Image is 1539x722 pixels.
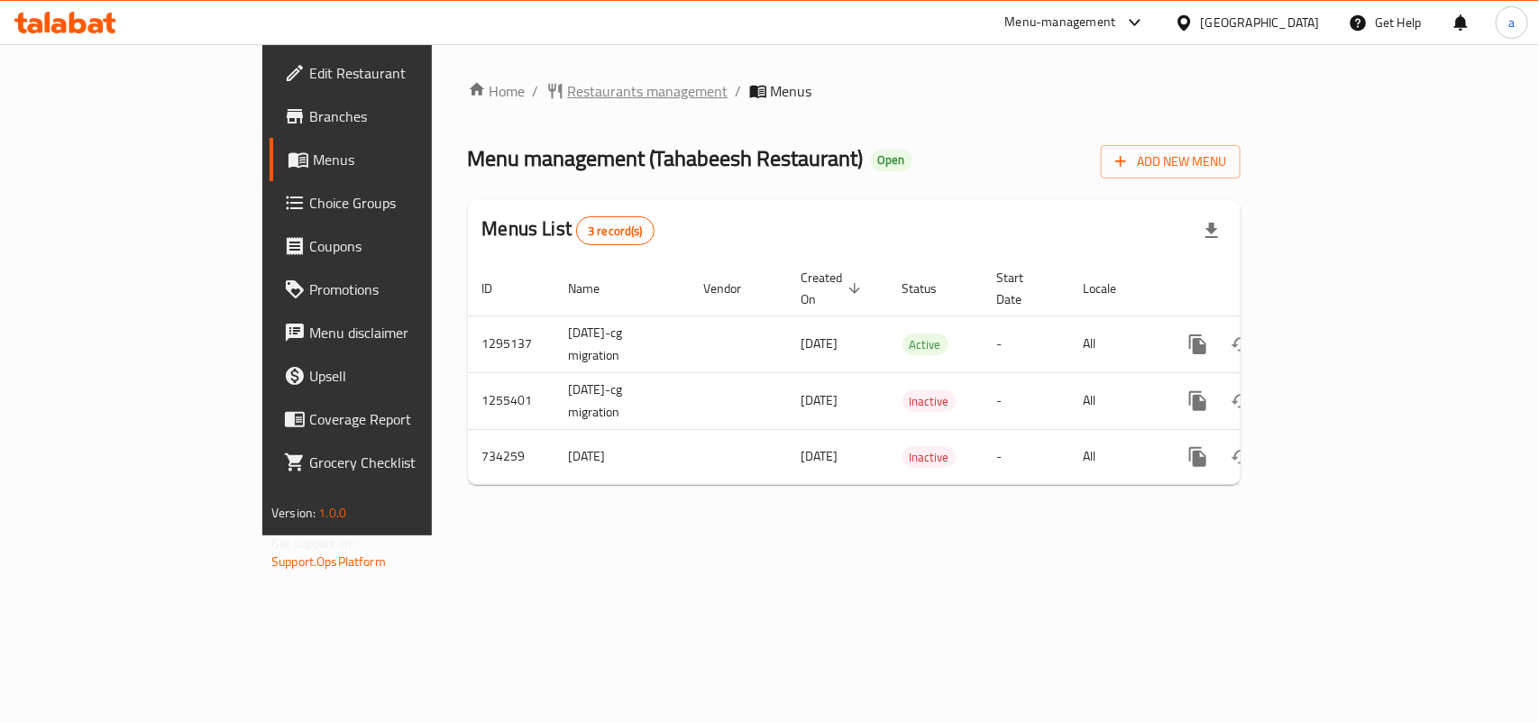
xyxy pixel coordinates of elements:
a: Menus [270,138,519,181]
span: Open [871,152,912,168]
span: Edit Restaurant [309,62,505,84]
span: Upsell [309,365,505,387]
span: Add New Menu [1115,151,1226,173]
button: Change Status [1220,435,1263,479]
span: Coverage Report [309,408,505,430]
span: Status [902,278,961,299]
span: Inactive [902,391,957,412]
span: Inactive [902,447,957,468]
a: Promotions [270,268,519,311]
li: / [736,80,742,102]
span: Version: [271,501,316,525]
span: Grocery Checklist [309,452,505,473]
a: Coverage Report [270,398,519,441]
span: [DATE] [802,388,838,412]
a: Coupons [270,224,519,268]
button: more [1177,435,1220,479]
div: Menu-management [1005,12,1116,33]
span: Locale [1084,278,1141,299]
span: 3 record(s) [577,223,654,240]
span: Name [569,278,624,299]
td: All [1069,315,1162,372]
div: [GEOGRAPHIC_DATA] [1201,13,1320,32]
span: Menus [313,149,505,170]
div: Inactive [902,446,957,468]
span: Branches [309,105,505,127]
table: enhanced table [468,261,1364,485]
button: Add New Menu [1101,145,1241,178]
td: - [983,429,1069,484]
span: a [1508,13,1515,32]
span: 1.0.0 [318,501,346,525]
a: Upsell [270,354,519,398]
th: Actions [1162,261,1364,316]
a: Branches [270,95,519,138]
span: Promotions [309,279,505,300]
button: Change Status [1220,323,1263,366]
span: Menus [771,80,812,102]
button: more [1177,379,1220,423]
a: Choice Groups [270,181,519,224]
span: Get support on: [271,532,354,555]
span: Created On [802,267,866,310]
div: Export file [1190,209,1233,252]
h2: Menus List [482,215,655,245]
nav: breadcrumb [468,80,1241,102]
span: ID [482,278,517,299]
div: Active [902,334,948,355]
span: Restaurants management [568,80,728,102]
span: Choice Groups [309,192,505,214]
td: - [983,315,1069,372]
a: Menu disclaimer [270,311,519,354]
button: Change Status [1220,379,1263,423]
td: [DATE] [554,429,690,484]
span: [DATE] [802,332,838,355]
a: Support.OpsPlatform [271,550,386,573]
span: [DATE] [802,444,838,468]
span: Vendor [704,278,765,299]
span: Menu disclaimer [309,322,505,343]
span: Start Date [997,267,1048,310]
li: / [533,80,539,102]
div: Open [871,150,912,171]
span: Active [902,334,948,355]
button: more [1177,323,1220,366]
a: Edit Restaurant [270,51,519,95]
td: - [983,372,1069,429]
td: All [1069,429,1162,484]
span: Menu management ( Tahabeesh Restaurant ) [468,138,864,178]
span: Coupons [309,235,505,257]
td: [DATE]-cg migration [554,372,690,429]
td: All [1069,372,1162,429]
a: Restaurants management [546,80,728,102]
td: [DATE]-cg migration [554,315,690,372]
a: Grocery Checklist [270,441,519,484]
